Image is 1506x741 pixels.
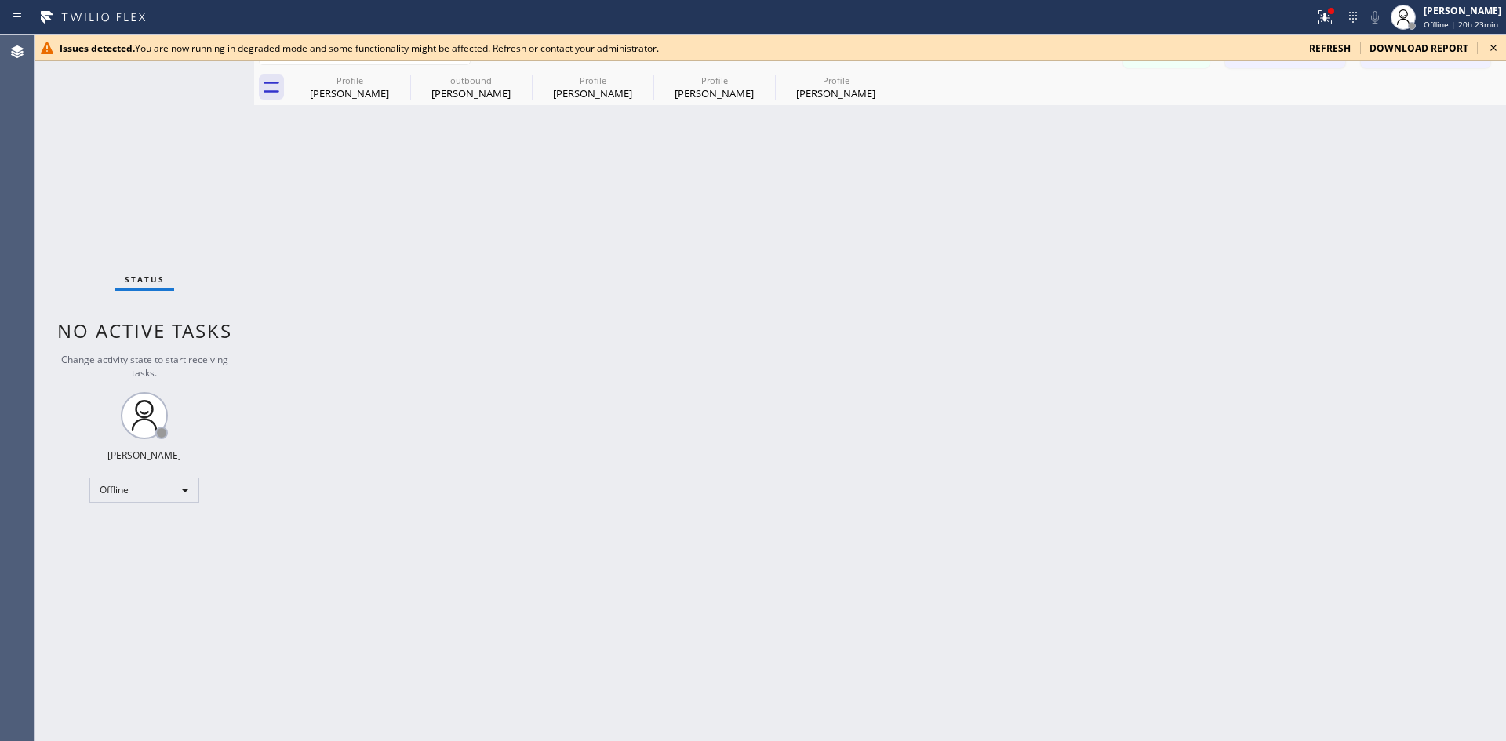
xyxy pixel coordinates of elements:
[290,74,409,86] div: Profile
[533,86,652,100] div: [PERSON_NAME]
[655,86,773,100] div: [PERSON_NAME]
[107,449,181,462] div: [PERSON_NAME]
[533,70,652,105] div: John Anderson
[533,74,652,86] div: Profile
[89,478,199,503] div: Offline
[290,86,409,100] div: [PERSON_NAME]
[777,74,895,86] div: Profile
[57,318,232,343] span: No active tasks
[61,353,228,380] span: Change activity state to start receiving tasks.
[1370,42,1468,55] span: download report
[412,70,530,105] div: Nikki Howell
[125,274,165,285] span: Status
[60,42,135,55] b: Issues detected.
[655,74,773,86] div: Profile
[777,70,895,105] div: Hayley Hough
[60,42,1297,55] div: You are now running in degraded mode and some functionality might be affected. Refresh or contact...
[412,74,530,86] div: outbound
[1364,6,1386,28] button: Mute
[655,70,773,105] div: Ryan Chisholm
[777,86,895,100] div: [PERSON_NAME]
[412,86,530,100] div: [PERSON_NAME]
[1424,4,1501,17] div: [PERSON_NAME]
[1424,19,1498,30] span: Offline | 20h 23min
[290,70,409,105] div: Ron Stevens
[1309,42,1351,55] span: refresh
